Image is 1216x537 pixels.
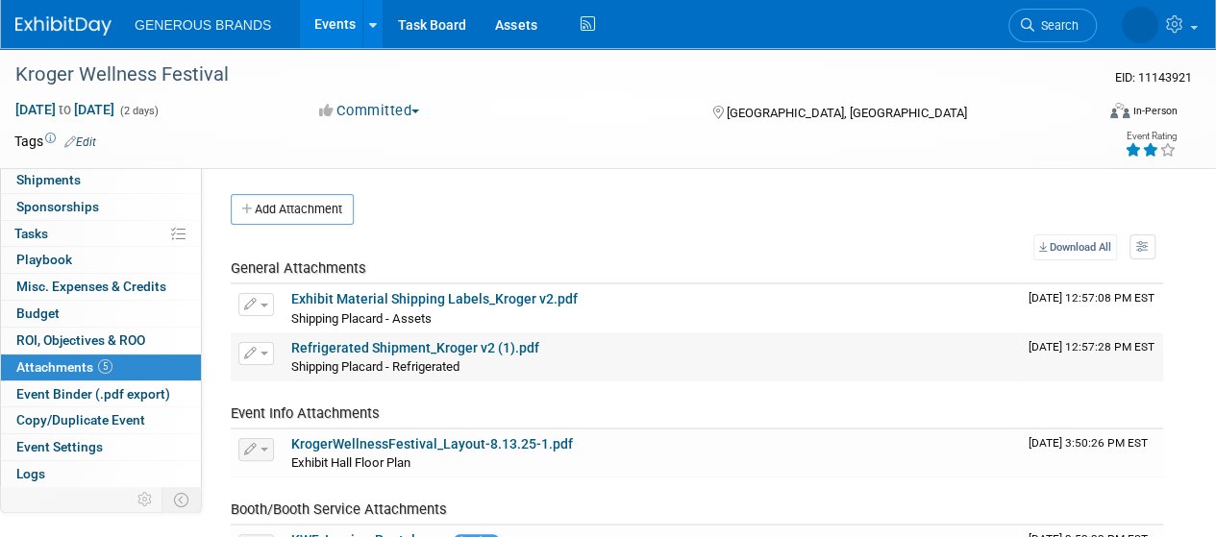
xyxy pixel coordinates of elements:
[1,247,201,273] a: Playbook
[16,305,60,321] span: Budget
[1,461,201,487] a: Logs
[1,328,201,354] a: ROI, Objectives & ROO
[1021,333,1163,381] td: Upload Timestamp
[1029,291,1154,305] span: Upload Timestamp
[16,332,145,348] span: ROI, Objectives & ROO
[1,274,201,300] a: Misc. Expenses & Credits
[162,487,202,512] td: Toggle Event Tabs
[1,301,201,327] a: Budget
[64,135,96,149] a: Edit
[16,412,145,427] span: Copy/Duplicate Event
[16,386,170,402] span: Event Binder (.pdf export)
[291,436,573,452] a: KrogerWellnessFestival_Layout-8.13.25-1.pdf
[1007,100,1178,129] div: Event Format
[231,194,354,225] button: Add Attachment
[291,455,410,470] span: Exhibit Hall Floor Plan
[129,487,162,512] td: Personalize Event Tab Strip
[16,359,112,375] span: Attachments
[231,404,380,422] span: Event Info Attachments
[726,106,966,120] span: [GEOGRAPHIC_DATA], [GEOGRAPHIC_DATA]
[118,105,159,117] span: (2 days)
[1021,284,1163,332] td: Upload Timestamp
[231,259,366,277] span: General Attachments
[1115,70,1192,85] span: Event ID: 11143921
[1,221,201,247] a: Tasks
[56,102,74,117] span: to
[1021,429,1163,477] td: Upload Timestamp
[16,279,166,294] span: Misc. Expenses & Credits
[14,101,115,118] span: [DATE] [DATE]
[1125,132,1177,141] div: Event Rating
[14,226,48,241] span: Tasks
[1029,340,1154,354] span: Upload Timestamp
[1033,234,1117,260] a: Download All
[1122,7,1158,43] img: Chase Adams
[9,58,1079,92] div: Kroger Wellness Festival
[1029,436,1148,450] span: Upload Timestamp
[231,500,447,518] span: Booth/Booth Service Attachments
[1,381,201,407] a: Event Binder (.pdf export)
[15,16,112,36] img: ExhibitDay
[1,354,201,380] a: Attachments5
[14,132,96,151] td: Tags
[135,17,271,33] span: GENEROUS BRANDS
[1,167,201,193] a: Shipments
[1110,103,1129,118] img: Format-Inperson.png
[291,291,578,306] a: Exhibit Material Shipping Labels_Kroger v2.pdf
[1,407,201,433] a: Copy/Duplicate Event
[16,439,103,454] span: Event Settings
[1132,104,1178,118] div: In-Person
[291,311,432,326] span: Shipping Placard - Assets
[1008,9,1097,42] a: Search
[291,359,459,374] span: Shipping Placard - Refrigerated
[16,172,81,187] span: Shipments
[16,466,45,481] span: Logs
[16,199,99,214] span: Sponsorships
[16,252,72,267] span: Playbook
[1034,18,1079,33] span: Search
[1,434,201,460] a: Event Settings
[1,194,201,220] a: Sponsorships
[98,359,112,374] span: 5
[291,340,539,355] a: Refrigerated Shipment_Kroger v2 (1).pdf
[312,101,427,121] button: Committed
